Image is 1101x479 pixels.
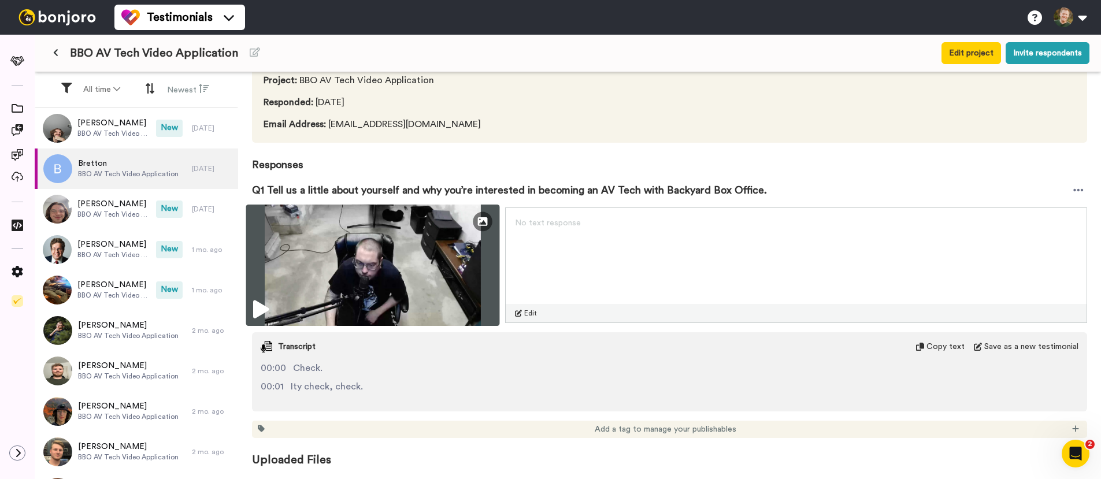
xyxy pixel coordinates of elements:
[926,341,965,352] span: Copy text
[77,239,150,250] span: [PERSON_NAME]
[35,148,238,189] a: BrettonBBO AV Tech Video Application[DATE]
[77,291,150,300] span: BBO AV Tech Video Application
[1062,440,1089,467] iframe: Intercom live chat
[264,120,326,129] span: Email Address :
[35,310,238,351] a: [PERSON_NAME]BBO AV Tech Video Application2 mo. ago
[43,114,72,143] img: 7d9c9f32-092f-4557-a7d4-96d3573f9198.jpeg
[515,219,581,227] span: No text response
[43,154,72,183] img: b.png
[14,9,101,25] img: bj-logo-header-white.svg
[264,117,514,131] span: [EMAIL_ADDRESS][DOMAIN_NAME]
[192,447,232,456] div: 2 mo. ago
[291,380,363,393] span: Ity check, check.
[252,143,1087,173] span: Responses
[78,320,179,331] span: [PERSON_NAME]
[12,295,23,307] img: Checklist.svg
[35,432,238,472] a: [PERSON_NAME]BBO AV Tech Video Application2 mo. ago
[156,120,183,137] span: New
[192,245,232,254] div: 1 mo. ago
[264,98,313,107] span: Responded :
[192,285,232,295] div: 1 mo. ago
[1006,42,1089,64] button: Invite respondents
[43,397,72,426] img: 2df56800-2592-411c-a565-94d6f45bea4e.jpeg
[278,341,316,352] span: Transcript
[77,198,150,210] span: [PERSON_NAME]
[1085,440,1095,449] span: 2
[156,281,183,299] span: New
[43,235,72,264] img: 73749eb4-9b8e-4c9c-852e-957c0daf79b2.jpeg
[43,437,72,466] img: ea533add-e8f3-46e9-a9fb-832e12f607f4.jpeg
[246,205,500,326] img: 9022bf96-cc82-4be1-9591-290b15a48884-thumbnail_full-1753815151.jpg
[293,361,322,375] span: Check.
[78,158,179,169] span: Bretton
[147,9,213,25] span: Testimonials
[261,380,284,393] span: 00:01
[192,164,232,173] div: [DATE]
[35,351,238,391] a: [PERSON_NAME]BBO AV Tech Video Application2 mo. ago
[78,372,179,381] span: BBO AV Tech Video Application
[264,95,514,109] span: [DATE]
[78,400,179,412] span: [PERSON_NAME]
[70,45,238,61] span: BBO AV Tech Video Application
[35,229,238,270] a: [PERSON_NAME]BBO AV Tech Video ApplicationNew1 mo. ago
[35,108,238,148] a: [PERSON_NAME]BBO AV Tech Video ApplicationNew[DATE]
[984,341,1078,352] span: Save as a new testimonial
[264,76,297,85] span: Project :
[78,441,179,452] span: [PERSON_NAME]
[524,309,537,318] span: Edit
[78,452,179,462] span: BBO AV Tech Video Application
[264,73,514,87] span: BBO AV Tech Video Application
[43,195,72,224] img: e0720052-aaa9-47e2-a918-2221e7b9ae2a.jpeg
[77,279,150,291] span: [PERSON_NAME]
[160,79,216,101] button: Newest
[252,438,1087,468] span: Uploaded Files
[192,366,232,376] div: 2 mo. ago
[261,341,272,352] img: transcript.svg
[192,124,232,133] div: [DATE]
[121,8,140,27] img: tm-color.svg
[78,331,179,340] span: BBO AV Tech Video Application
[35,189,238,229] a: [PERSON_NAME]BBO AV Tech Video ApplicationNew[DATE]
[43,316,72,345] img: aa9ba273-52b6-4a1a-86fe-8dadd5fb8d41.jpeg
[78,360,179,372] span: [PERSON_NAME]
[156,200,183,218] span: New
[77,210,150,219] span: BBO AV Tech Video Application
[35,270,238,310] a: [PERSON_NAME]BBO AV Tech Video ApplicationNew1 mo. ago
[192,407,232,416] div: 2 mo. ago
[35,391,238,432] a: [PERSON_NAME]BBO AV Tech Video Application2 mo. ago
[78,412,179,421] span: BBO AV Tech Video Application
[43,357,72,385] img: ade86ee4-91a9-4e72-a607-1d965aed165c.jpeg
[941,42,1001,64] button: Edit project
[77,117,150,129] span: [PERSON_NAME]
[78,169,179,179] span: BBO AV Tech Video Application
[261,361,286,375] span: 00:00
[77,129,150,138] span: BBO AV Tech Video Application
[192,205,232,214] div: [DATE]
[76,79,127,100] button: All time
[43,276,72,305] img: a845e171-368e-4970-ae13-e30691e46ec2.png
[252,182,767,198] span: Q1 Tell us a little about yourself and why you’re interested in becoming an AV Tech with Backyard...
[192,326,232,335] div: 2 mo. ago
[77,250,150,259] span: BBO AV Tech Video Application
[156,241,183,258] span: New
[595,424,736,435] span: Add a tag to manage your publishables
